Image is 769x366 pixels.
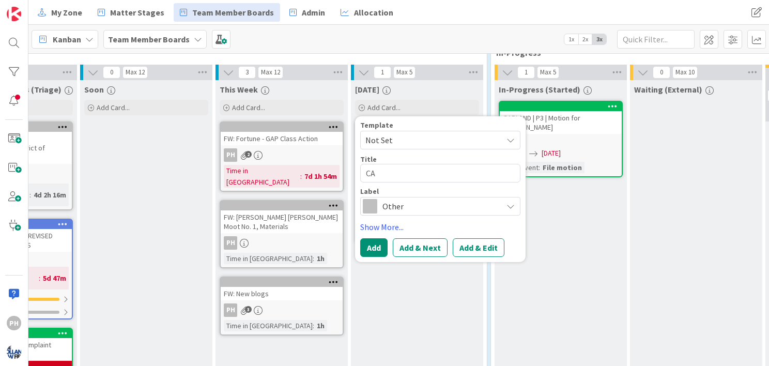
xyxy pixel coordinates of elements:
div: File motion [540,162,585,173]
span: 1x [564,34,578,44]
div: Time in [GEOGRAPHIC_DATA] [224,320,313,331]
a: Team Member Boards [174,3,280,22]
span: Allocation [354,6,393,19]
span: Other [382,199,497,213]
div: PH [224,303,237,317]
div: Time in [GEOGRAPHIC_DATA] [224,165,300,188]
img: avatar [7,345,21,359]
button: Add & Edit [453,238,504,257]
div: PH [7,316,21,330]
span: : [300,171,302,182]
span: 1 [374,66,391,79]
label: Title [360,155,377,164]
span: Template [360,121,393,129]
span: 3 [245,306,252,313]
span: 3x [592,34,606,44]
div: Max 5 [396,70,412,75]
div: 7d 1h 54m [302,171,340,182]
span: Label [360,188,379,195]
div: PH [221,303,343,317]
span: Today [355,84,379,95]
span: 0 [103,66,120,79]
div: FW: Fortune - GAP Class Action [221,123,343,145]
div: 4d 2h 16m [31,189,69,201]
div: Max 12 [126,70,145,75]
div: FW: [PERSON_NAME] [PERSON_NAME] Moot No. 1, Materials [221,210,343,233]
span: : [539,162,540,173]
span: Add Card... [232,103,265,112]
span: : [313,320,314,331]
span: : [313,253,314,264]
div: Max 12 [261,70,280,75]
div: Max 5 [540,70,556,75]
div: 5d 47m [40,272,69,284]
span: Matter Stages [110,6,164,19]
span: Not Set [365,133,495,147]
div: PH [224,236,237,250]
div: Max 10 [675,70,695,75]
span: 3 [238,66,256,79]
div: FW: [PERSON_NAME] [PERSON_NAME] Moot No. 1, Materials [221,201,343,233]
div: GARLAND | P3 | Motion for [PERSON_NAME] [500,102,622,134]
span: 1 [517,66,535,79]
b: Team Member Boards [108,34,190,44]
span: In-Progress (Started) [499,84,580,95]
a: Show More... [360,221,520,233]
span: This Week [220,84,258,95]
input: Quick Filter... [617,30,695,49]
div: PH [224,148,237,162]
div: FW: Fortune - GAP Class Action [221,132,343,145]
span: [DATE] [542,148,561,159]
span: Kanban [53,33,81,45]
div: GARLAND | P3 | Motion for [PERSON_NAME] [500,111,622,134]
a: Admin [283,3,331,22]
a: Matter Stages [91,3,171,22]
span: : [39,272,40,284]
a: Allocation [334,3,399,22]
span: Add Card... [97,103,130,112]
div: FW: New blogs [221,287,343,300]
span: Admin [302,6,325,19]
span: 0 [653,66,670,79]
div: PH [221,236,343,250]
span: Soon [84,84,104,95]
button: Add & Next [393,238,448,257]
span: Add Card... [367,103,401,112]
div: PH [221,148,343,162]
span: 2 [245,151,252,158]
a: My Zone [32,3,88,22]
span: Team Member Boards [192,6,274,19]
span: : [29,189,31,201]
span: 2x [578,34,592,44]
span: Waiting (External) [634,84,702,95]
div: 1h [314,320,327,331]
textarea: C [360,164,520,182]
span: My Zone [51,6,82,19]
div: 1h [314,253,327,264]
div: Time in [GEOGRAPHIC_DATA] [224,253,313,264]
button: Add [360,238,388,257]
img: Visit kanbanzone.com [7,7,21,21]
div: FW: New blogs [221,278,343,300]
